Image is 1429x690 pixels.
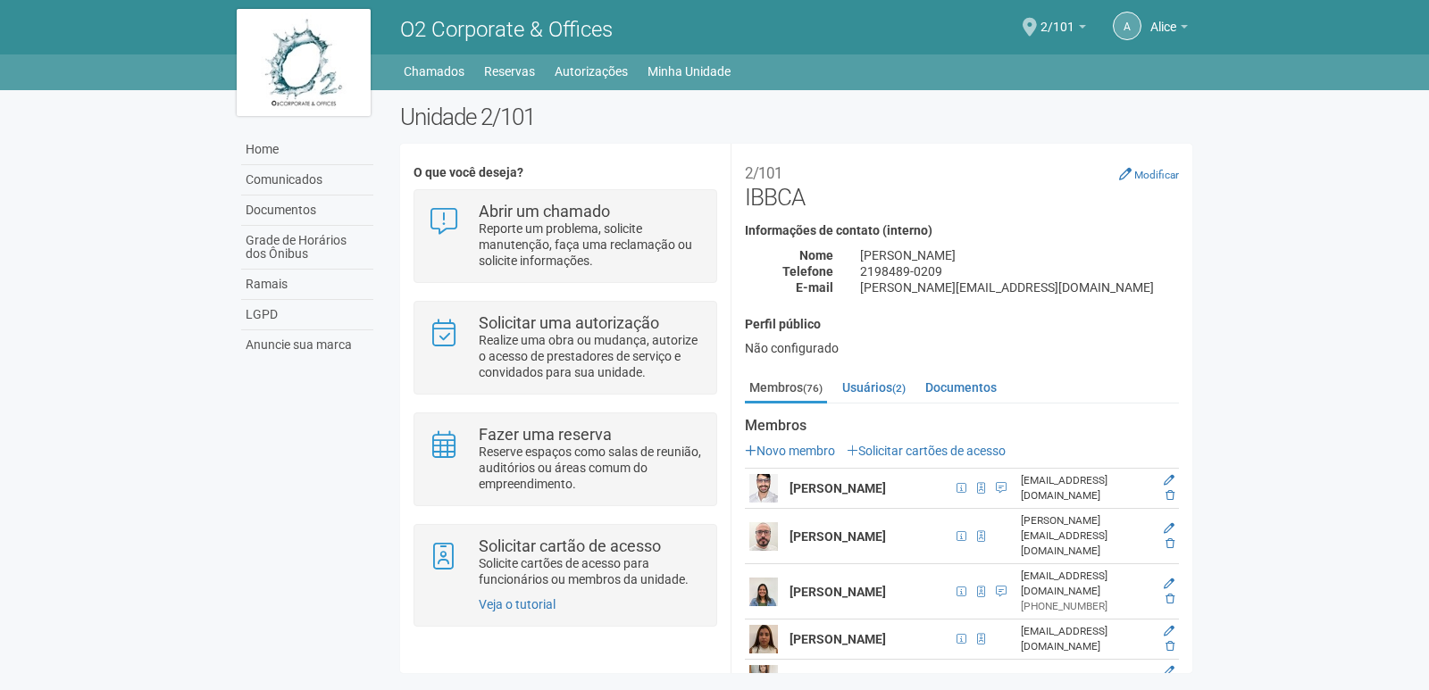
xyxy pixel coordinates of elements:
[790,481,886,495] strong: [PERSON_NAME]
[745,340,1179,356] div: Não configurado
[847,279,1192,295] div: [PERSON_NAME][EMAIL_ADDRESS][DOMAIN_NAME]
[790,632,886,646] strong: [PERSON_NAME]
[1021,513,1151,559] div: [PERSON_NAME][EMAIL_ADDRESS][DOMAIN_NAME]
[745,224,1179,237] h4: Informações de contato (interno)
[847,444,1006,458] a: Solicitar cartões de acesso
[1021,599,1151,614] div: [PHONE_NUMBER]
[404,59,464,84] a: Chamados
[1021,569,1151,599] div: [EMAIL_ADDRESS][DOMAIN_NAME]
[479,220,703,269] p: Reporte um problema, solicite manutenção, faça uma reclamação ou solicite informações.
[414,166,716,179] h4: O que você deseja?
[782,264,833,278] strong: Telefone
[484,59,535,84] a: Reservas
[745,444,835,458] a: Novo membro
[892,382,906,395] small: (2)
[749,625,778,653] img: user.png
[745,374,827,403] a: Membros(76)
[838,374,910,401] a: Usuários(2)
[1150,22,1188,37] a: Alice
[1164,625,1174,637] a: Editar membro
[479,555,703,587] p: Solicite cartões de acesso para funcionários ou membros da unidade.
[400,104,1192,130] h2: Unidade 2/101
[479,597,556,611] a: Veja o tutorial
[479,444,703,492] p: Reserve espaços como salas de reunião, auditórios ou áreas comum do empreendimento.
[745,164,782,182] small: 2/101
[479,425,612,444] strong: Fazer uma reserva
[847,263,1192,279] div: 2198489-0209
[479,536,661,555] strong: Solicitar cartão de acesso
[237,9,371,116] img: logo.jpg
[749,578,778,606] img: user.png
[749,474,778,503] img: user.png
[790,585,886,599] strong: [PERSON_NAME]
[241,195,373,226] a: Documentos
[1166,537,1174,550] a: Excluir membro
[1164,474,1174,486] a: Editar membro
[555,59,628,84] a: Autorizações
[479,313,659,332] strong: Solicitar uma autorização
[241,135,373,165] a: Home
[790,672,886,686] strong: [PERSON_NAME]
[241,330,373,360] a: Anuncie sua marca
[648,59,731,84] a: Minha Unidade
[428,204,702,269] a: Abrir um chamado Reporte um problema, solicite manutenção, faça uma reclamação ou solicite inform...
[241,165,373,195] a: Comunicados
[1164,578,1174,590] a: Editar membro
[799,248,833,262] strong: Nome
[1164,665,1174,678] a: Editar membro
[1021,473,1151,503] div: [EMAIL_ADDRESS][DOMAIN_NAME]
[479,202,610,220] strong: Abrir um chamado
[745,318,1179,331] h4: Perfil público
[479,332,703,380] p: Realize uma obra ou mudança, autorize o acesso de prestadores de serviço e convidados para sua un...
[847,247,1192,263] div: [PERSON_NAME]
[745,418,1179,434] strong: Membros
[1164,522,1174,535] a: Editar membro
[400,17,613,42] span: O2 Corporate & Offices
[428,427,702,492] a: Fazer uma reserva Reserve espaços como salas de reunião, auditórios ou áreas comum do empreendime...
[428,315,702,380] a: Solicitar uma autorização Realize uma obra ou mudança, autorize o acesso de prestadores de serviç...
[803,382,823,395] small: (76)
[1040,22,1086,37] a: 2/101
[241,300,373,330] a: LGPD
[1166,489,1174,502] a: Excluir membro
[241,226,373,270] a: Grade de Horários dos Ônibus
[241,270,373,300] a: Ramais
[428,538,702,587] a: Solicitar cartão de acesso Solicite cartões de acesso para funcionários ou membros da unidade.
[790,529,886,544] strong: [PERSON_NAME]
[749,522,778,551] img: user.png
[1166,593,1174,605] a: Excluir membro
[796,280,833,295] strong: E-mail
[745,157,1179,211] h2: IBBCA
[1166,640,1174,653] a: Excluir membro
[1119,167,1179,181] a: Modificar
[921,374,1001,401] a: Documentos
[1150,3,1176,34] span: Alice
[1021,624,1151,654] div: [EMAIL_ADDRESS][DOMAIN_NAME]
[1040,3,1074,34] span: 2/101
[1134,169,1179,181] small: Modificar
[1113,12,1141,40] a: A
